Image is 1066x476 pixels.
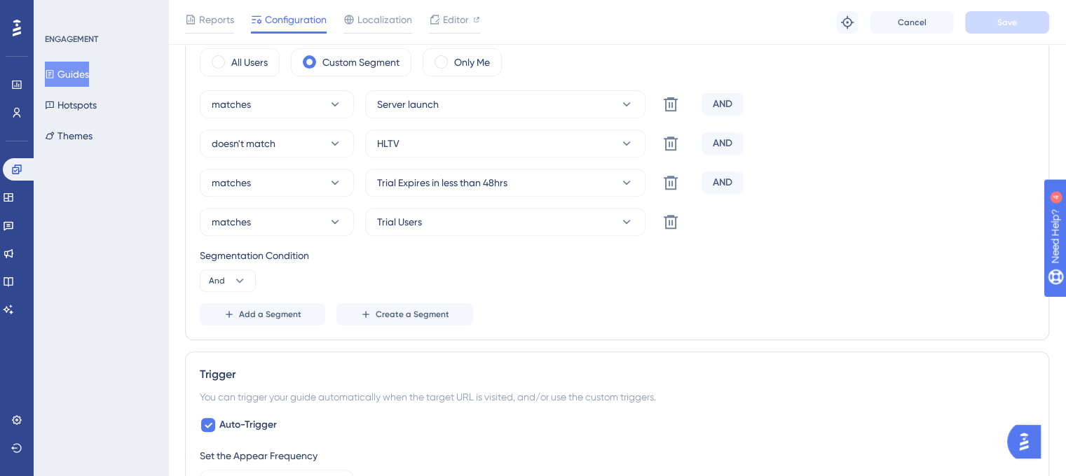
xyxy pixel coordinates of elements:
[45,62,89,87] button: Guides
[702,93,744,115] div: AND
[200,366,1034,383] div: Trigger
[454,54,490,71] label: Only Me
[231,54,268,71] label: All Users
[702,132,744,155] div: AND
[376,309,449,320] span: Create a Segment
[239,309,301,320] span: Add a Segment
[200,247,1034,264] div: Segmentation Condition
[377,135,399,152] span: HLTV
[336,303,473,325] button: Create a Segment
[200,447,1034,464] div: Set the Appear Frequency
[377,96,439,113] span: Server launch
[200,208,354,236] button: matches
[322,54,399,71] label: Custom Segment
[702,171,744,194] div: AND
[377,174,507,191] span: Trial Expires in less than 48hrs
[209,275,225,286] span: And
[199,11,234,28] span: Reports
[1007,421,1049,463] iframe: UserGuiding AI Assistant Launcher
[97,7,102,18] div: 4
[377,213,422,230] span: Trial Users
[45,123,93,148] button: Themes
[365,169,645,197] button: Trial Expires in less than 48hrs
[212,135,275,152] span: doesn't match
[965,11,1049,34] button: Save
[200,269,256,292] button: And
[212,96,251,113] span: matches
[365,90,645,118] button: Server launch
[212,174,251,191] span: matches
[200,90,354,118] button: matches
[45,34,98,45] div: ENGAGEMENT
[33,3,88,20] span: Need Help?
[365,208,645,236] button: Trial Users
[212,213,251,230] span: matches
[898,17,927,28] span: Cancel
[200,169,354,197] button: matches
[265,11,327,28] span: Configuration
[200,303,325,325] button: Add a Segment
[443,11,469,28] span: Editor
[997,17,1017,28] span: Save
[365,129,645,157] button: HLTV
[870,11,954,34] button: Cancel
[200,129,354,157] button: doesn't match
[45,92,97,118] button: Hotspots
[200,388,1034,405] div: You can trigger your guide automatically when the target URL is visited, and/or use the custom tr...
[219,416,277,433] span: Auto-Trigger
[357,11,412,28] span: Localization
